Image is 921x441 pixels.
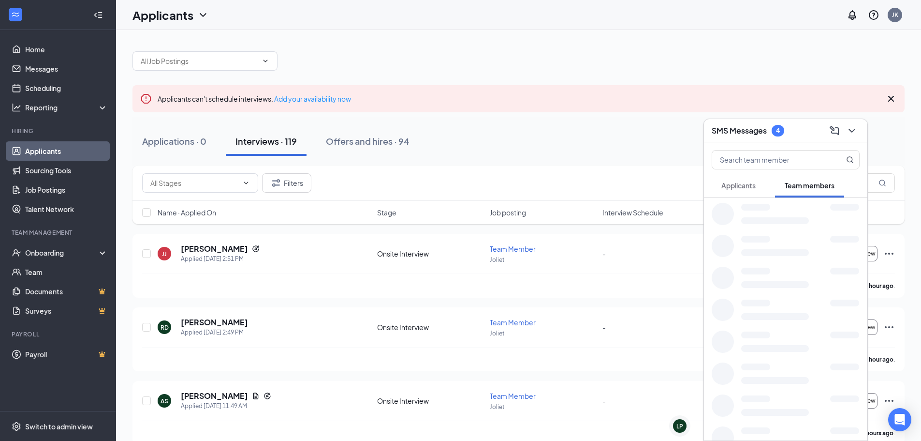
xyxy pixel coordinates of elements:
[25,180,108,199] a: Job Postings
[602,396,606,405] span: -
[181,317,248,328] h5: [PERSON_NAME]
[785,181,834,190] span: Team members
[25,282,108,301] a: DocumentsCrown
[181,243,248,254] h5: [PERSON_NAME]
[181,254,260,264] div: Applied [DATE] 2:51 PM
[377,322,484,332] div: Onsite Interview
[263,392,271,400] svg: Reapply
[12,248,21,258] svg: UserCheck
[490,318,536,327] span: Team Member
[490,256,597,264] p: Joliet
[829,125,840,137] svg: ComposeMessage
[181,401,271,411] div: Applied [DATE] 11:49 AM
[892,11,898,19] div: JK
[25,59,108,78] a: Messages
[712,151,827,169] input: Search team member
[25,301,108,320] a: SurveysCrown
[827,123,842,138] button: ComposeMessage
[132,7,193,23] h1: Applicants
[181,328,248,337] div: Applied [DATE] 2:49 PM
[25,141,108,161] a: Applicants
[274,94,351,103] a: Add your availability now
[270,177,282,189] svg: Filter
[861,356,893,363] b: an hour ago
[490,244,536,253] span: Team Member
[885,93,897,105] svg: Cross
[776,126,780,135] div: 4
[490,208,526,217] span: Job posting
[161,323,169,332] div: RD
[846,156,854,164] svg: MagnifyingGlass
[602,249,606,258] span: -
[12,127,106,135] div: Hiring
[25,103,108,112] div: Reporting
[862,429,893,437] b: 4 hours ago
[844,123,860,138] button: ChevronDown
[490,392,536,400] span: Team Member
[140,93,152,105] svg: Error
[721,181,756,190] span: Applicants
[25,199,108,219] a: Talent Network
[161,397,168,405] div: AS
[25,422,93,431] div: Switch to admin view
[158,208,216,217] span: Name · Applied On
[141,56,258,66] input: All Job Postings
[242,179,250,187] svg: ChevronDown
[12,103,21,112] svg: Analysis
[252,392,260,400] svg: Document
[712,125,767,136] h3: SMS Messages
[878,179,886,187] svg: MagnifyingGlass
[883,395,895,407] svg: Ellipses
[262,57,269,65] svg: ChevronDown
[25,345,108,364] a: PayrollCrown
[377,208,396,217] span: Stage
[12,330,106,338] div: Payroll
[377,249,484,259] div: Onsite Interview
[602,208,663,217] span: Interview Schedule
[25,248,100,258] div: Onboarding
[25,78,108,98] a: Scheduling
[25,262,108,282] a: Team
[158,94,351,103] span: Applicants can't schedule interviews.
[142,135,206,147] div: Applications · 0
[12,228,106,237] div: Team Management
[868,9,879,21] svg: QuestionInfo
[490,403,597,411] p: Joliet
[377,396,484,406] div: Onsite Interview
[93,10,103,20] svg: Collapse
[252,245,260,253] svg: Reapply
[883,248,895,259] svg: Ellipses
[25,161,108,180] a: Sourcing Tools
[181,391,248,401] h5: [PERSON_NAME]
[602,323,606,332] span: -
[25,40,108,59] a: Home
[847,9,858,21] svg: Notifications
[676,422,683,430] div: LP
[197,9,209,21] svg: ChevronDown
[888,408,911,431] div: Open Intercom Messenger
[12,422,21,431] svg: Settings
[883,321,895,333] svg: Ellipses
[490,329,597,337] p: Joliet
[262,173,311,193] button: Filter Filters
[846,125,858,137] svg: ChevronDown
[326,135,409,147] div: Offers and hires · 94
[11,10,20,19] svg: WorkstreamLogo
[861,282,893,289] b: an hour ago
[150,178,238,188] input: All Stages
[235,135,297,147] div: Interviews · 119
[162,250,167,258] div: JJ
